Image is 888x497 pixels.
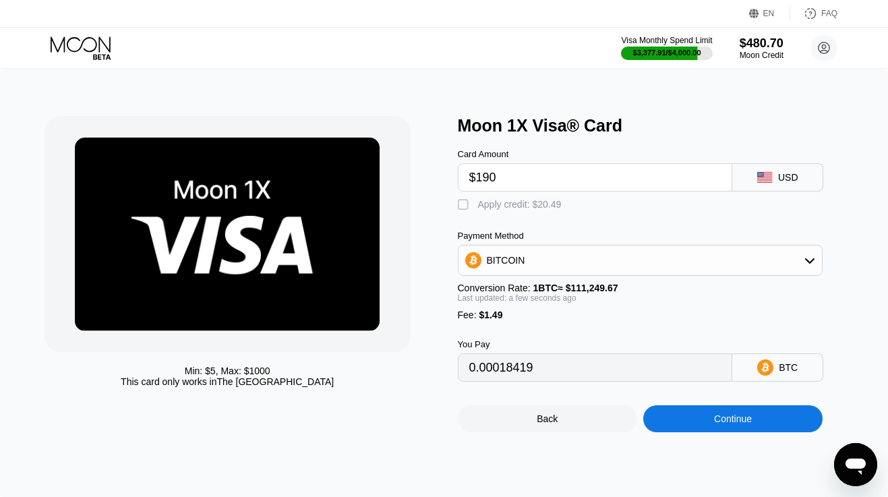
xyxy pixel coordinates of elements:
[763,9,775,18] div: EN
[121,376,334,387] div: This card only works in The [GEOGRAPHIC_DATA]
[458,310,823,320] div: Fee :
[478,199,562,210] div: Apply credit: $20.49
[458,405,637,432] div: Back
[458,149,733,159] div: Card Amount
[458,231,823,241] div: Payment Method
[458,339,733,349] div: You Pay
[740,36,783,51] div: $480.70
[790,7,837,20] div: FAQ
[458,198,471,212] div: 
[778,172,798,183] div: USD
[643,405,823,432] div: Continue
[821,9,837,18] div: FAQ
[487,255,525,266] div: BITCOIN
[740,51,783,60] div: Moon Credit
[633,49,701,57] div: $3,377.91 / $4,000.00
[537,413,558,424] div: Back
[458,283,823,293] div: Conversion Rate:
[533,283,618,293] span: 1 BTC ≈ $111,249.67
[749,7,790,20] div: EN
[834,443,877,486] iframe: Кнопка запуска окна обмена сообщениями
[458,116,858,136] div: Moon 1X Visa® Card
[458,293,823,303] div: Last updated: a few seconds ago
[185,366,270,376] div: Min: $ 5 , Max: $ 1000
[779,362,798,373] div: BTC
[479,310,502,320] span: $1.49
[469,164,721,191] input: $0.00
[621,36,712,60] div: Visa Monthly Spend Limit$3,377.91/$4,000.00
[740,36,783,60] div: $480.70Moon Credit
[621,36,712,45] div: Visa Monthly Spend Limit
[714,413,752,424] div: Continue
[458,247,823,274] div: BITCOIN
